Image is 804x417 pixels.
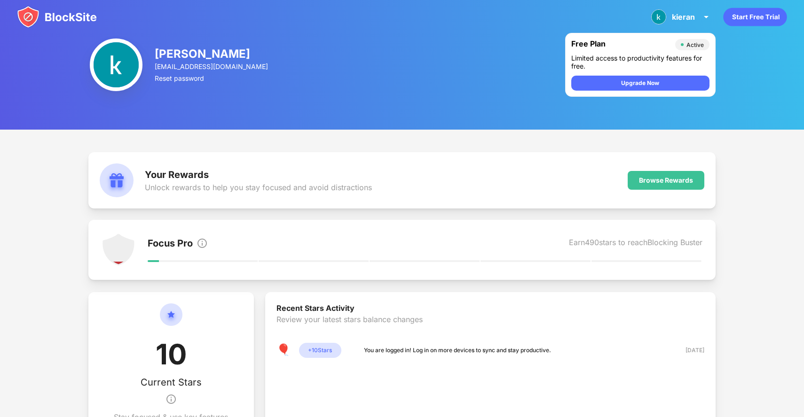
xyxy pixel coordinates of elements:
[723,8,787,26] div: animation
[671,346,704,355] div: [DATE]
[17,6,97,28] img: blocksite-icon.svg
[672,12,695,22] div: kieran
[160,303,182,337] img: circle-star.svg
[651,9,666,24] img: ACg8ocJ_zYeeMq7MSsJBW-8ZuNYDtr26cOd2bp81fMepauo_TlX7JQ=s96-c
[276,343,292,358] div: 🎈
[569,238,702,251] div: Earn 490 stars to reach Blocking Buster
[571,39,670,50] div: Free Plan
[145,169,372,180] div: Your Rewards
[639,177,693,184] div: Browse Rewards
[141,377,202,388] div: Current Stars
[276,315,704,343] div: Review your latest stars balance changes
[100,163,134,197] img: rewards.svg
[102,233,135,267] img: points-level-1.svg
[166,388,177,410] img: info.svg
[156,337,187,377] div: 10
[197,238,208,249] img: info.svg
[155,47,269,61] div: [PERSON_NAME]
[148,238,193,251] div: Focus Pro
[155,74,269,82] div: Reset password
[686,41,704,48] div: Active
[571,54,709,70] div: Limited access to productivity features for free.
[276,303,704,315] div: Recent Stars Activity
[145,183,372,192] div: Unlock rewards to help you stay focused and avoid distractions
[621,78,659,88] div: Upgrade Now
[155,62,269,70] div: [EMAIL_ADDRESS][DOMAIN_NAME]
[299,343,341,358] div: + 10 Stars
[90,39,142,91] img: ACg8ocJ_zYeeMq7MSsJBW-8ZuNYDtr26cOd2bp81fMepauo_TlX7JQ=s96-c
[364,346,551,355] div: You are logged in! Log in on more devices to sync and stay productive.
